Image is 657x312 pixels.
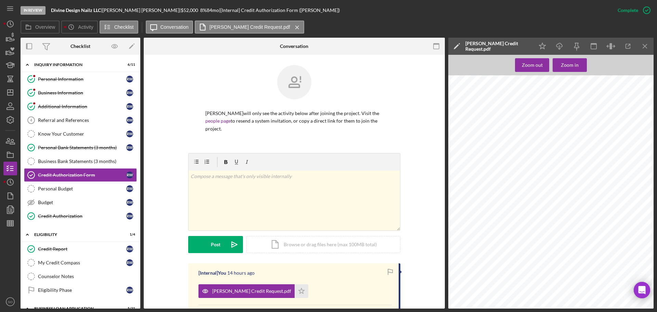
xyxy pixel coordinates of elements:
[227,270,255,276] time: 2025-09-16 03:55
[34,63,118,67] div: INQUIRY INFORMATION
[38,117,126,123] div: Referral and References
[30,118,33,122] tspan: 4
[24,100,137,113] a: Additional InformationRW
[38,260,126,265] div: My Credit Compass
[38,104,126,109] div: Additional Information
[126,117,133,124] div: R W
[553,58,587,72] button: Zoom in
[38,200,126,205] div: Budget
[70,43,90,49] div: Checklist
[198,284,308,298] button: [PERSON_NAME] Credit Request.pdf
[38,274,137,279] div: Counselor Notes
[21,6,46,15] div: In Review
[38,90,126,96] div: Business Information
[24,154,137,168] a: Business Bank Statements (3 months)
[38,186,126,191] div: Personal Budget
[126,130,133,137] div: R W
[522,58,543,72] div: Zoom out
[209,24,290,30] label: [PERSON_NAME] Credit Request.pdf
[205,118,231,124] a: people page
[465,41,530,52] div: [PERSON_NAME] Credit Request.pdf
[126,172,133,178] div: R W
[24,270,137,283] a: Counselor Notes
[35,24,55,30] label: Overview
[21,21,60,34] button: Overview
[24,256,137,270] a: My Credit CompassRW
[100,21,138,34] button: Checklist
[123,307,135,311] div: 5 / 31
[38,159,137,164] div: Business Bank Statements (3 months)
[611,3,654,17] button: Complete
[38,287,126,293] div: Eligibility Phase
[24,127,137,141] a: Know Your CustomerRW
[51,7,101,13] b: Divine Design Nailz LLC
[51,8,102,13] div: |
[160,24,189,30] label: Conversation
[181,7,198,13] span: $52,000
[38,172,126,178] div: Credit Authorization Form
[200,8,207,13] div: 8 %
[123,63,135,67] div: 6 / 11
[561,58,579,72] div: Zoom in
[24,141,137,154] a: Personal Bank Statements (3 months)RW
[126,287,133,294] div: R W
[3,295,17,309] button: SO
[24,113,137,127] a: 4Referral and ReferencesRW
[188,236,243,253] button: Post
[126,89,133,96] div: R W
[34,233,118,237] div: ELIGIBILITY
[61,21,98,34] button: Activity
[146,21,193,34] button: Conversation
[219,8,340,13] div: | [Internal] Credit Authorization Form ([PERSON_NAME])
[34,307,118,311] div: BUSINESS LOAN APPLICATION
[515,58,549,72] button: Zoom out
[126,199,133,206] div: R W
[38,76,126,82] div: Personal Information
[24,168,137,182] a: Credit Authorization FormRW
[198,270,226,276] div: [Internal] You
[38,246,126,252] div: Credit Report
[212,288,291,294] div: [PERSON_NAME] Credit Request.pdf
[114,24,134,30] label: Checklist
[38,213,126,219] div: Credit Authorization
[24,196,137,209] a: BudgetRW
[8,300,13,304] text: SO
[24,182,137,196] a: Personal BudgetRW
[24,86,137,100] a: Business InformationRW
[634,282,650,298] div: Open Intercom Messenger
[102,8,181,13] div: [PERSON_NAME] [PERSON_NAME] |
[126,185,133,192] div: R W
[38,131,126,137] div: Know Your Customer
[126,76,133,83] div: R W
[38,145,126,150] div: Personal Bank Statements (3 months)
[211,236,220,253] div: Post
[126,213,133,220] div: R W
[126,144,133,151] div: R W
[207,8,219,13] div: 84 mo
[24,242,137,256] a: Credit ReportRW
[24,283,137,297] a: Eligibility PhaseRW
[618,3,638,17] div: Complete
[126,103,133,110] div: R W
[126,259,133,266] div: R W
[78,24,93,30] label: Activity
[205,110,383,133] p: [PERSON_NAME] will only see the activity below after joining the project. Visit the to resend a s...
[280,43,308,49] div: Conversation
[123,233,135,237] div: 1 / 4
[24,72,137,86] a: Personal InformationRW
[126,246,133,252] div: R W
[24,209,137,223] a: Credit AuthorizationRW
[195,21,304,34] button: [PERSON_NAME] Credit Request.pdf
